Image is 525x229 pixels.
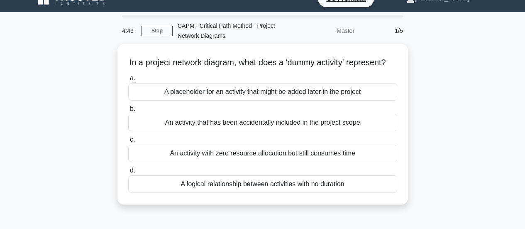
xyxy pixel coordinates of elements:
[130,74,135,81] span: a.
[130,136,135,143] span: c.
[359,22,408,39] div: 1/5
[128,145,397,162] div: An activity with zero resource allocation but still consumes time
[117,22,142,39] div: 4:43
[173,17,287,44] div: CAPM - Critical Path Method - Project Network Diagrams
[128,83,397,101] div: A placeholder for an activity that might be added later in the project
[128,175,397,193] div: A logical relationship between activities with no duration
[130,167,135,174] span: d.
[287,22,359,39] div: Master
[128,114,397,131] div: An activity that has been accidentally included in the project scope
[130,105,135,112] span: b.
[127,57,398,68] h5: In a project network diagram, what does a 'dummy activity' represent?
[142,26,173,36] a: Stop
